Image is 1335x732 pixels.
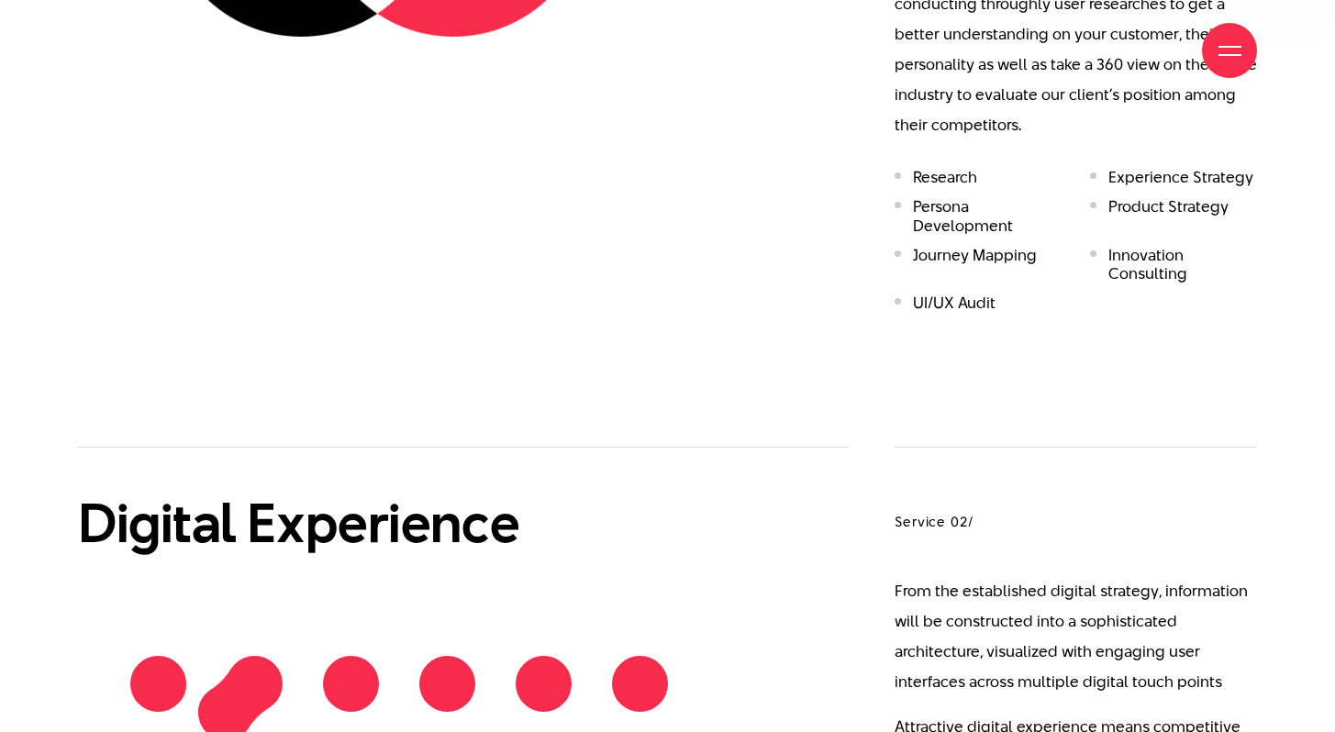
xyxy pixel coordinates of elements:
p: From the established digital strategy, information will be constructed into a sophisticated archi... [895,576,1257,697]
li: Experience Strategy [1090,168,1258,187]
li: UI/UX Audit [895,294,1062,313]
li: Persona Development [895,197,1062,236]
li: Journey Mapping [895,246,1062,284]
li: Innovation Consulting [1090,246,1258,284]
li: Research [895,168,1062,187]
h2: Digital Experience [78,494,720,553]
li: Product Strategy [1090,197,1258,236]
h3: Service 02/ [895,512,1257,532]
